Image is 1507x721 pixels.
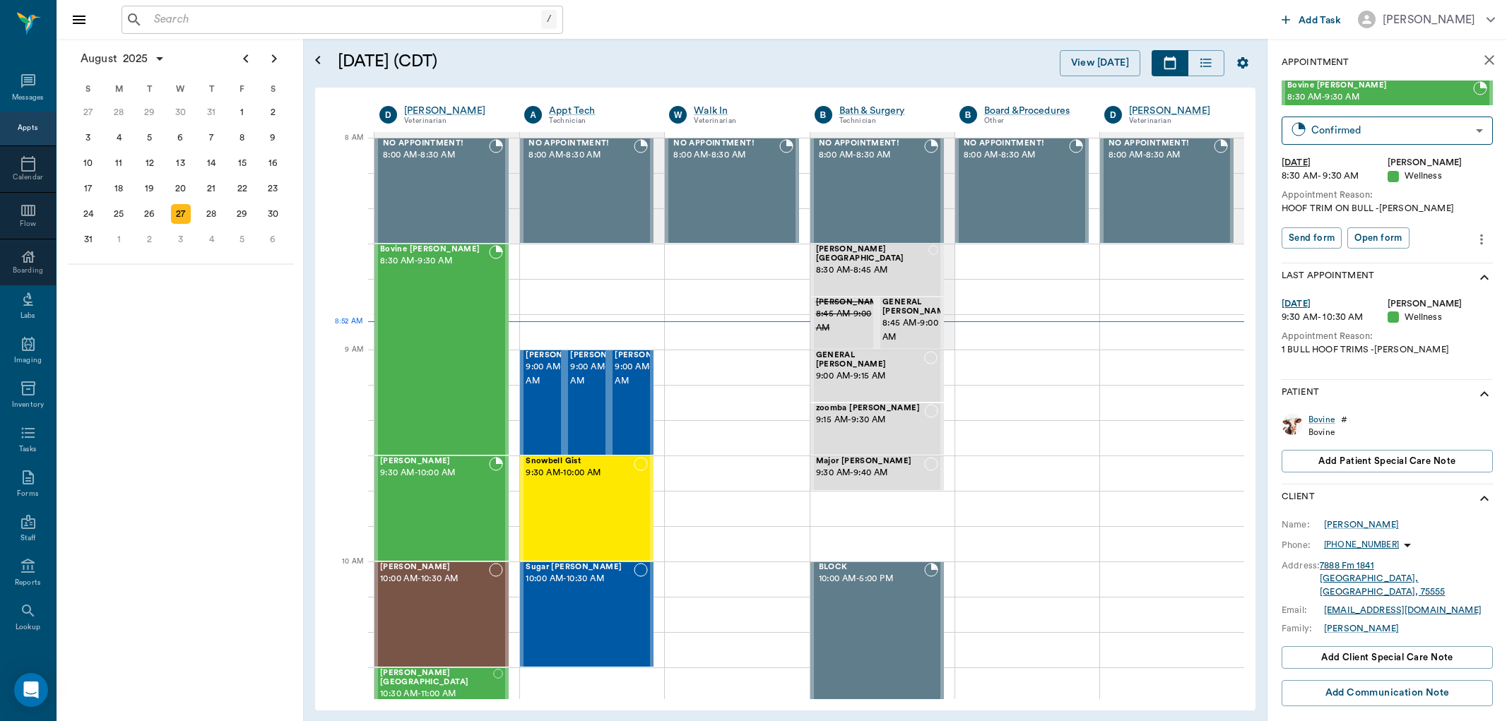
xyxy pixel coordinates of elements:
[19,444,37,455] div: Tasks
[694,104,793,118] a: Walk In
[1060,50,1140,76] button: View [DATE]
[263,102,283,122] div: Saturday, August 2, 2025
[1388,311,1494,324] div: Wellness
[839,104,938,118] a: Bath & Surgery
[14,673,48,707] div: Open Intercom Messenger
[257,78,288,100] div: S
[374,561,509,667] div: NOT_CONFIRMED, 10:00 AM - 10:30 AM
[959,106,977,124] div: B
[565,350,609,455] div: NOT_CONFIRMED, 9:00 AM - 9:30 AM
[1347,227,1409,249] button: Open form
[1388,169,1494,183] div: Wellness
[1282,386,1319,403] p: Patient
[816,351,925,369] span: GENERAL [PERSON_NAME]
[15,578,41,588] div: Reports
[1282,490,1315,507] p: Client
[379,106,397,124] div: D
[816,466,924,480] span: 9:30 AM - 9:40 AM
[810,455,944,491] div: NOT_CONFIRMED, 9:30 AM - 9:40 AM
[383,148,489,162] span: 8:00 AM - 8:30 AM
[196,78,227,100] div: T
[309,33,326,88] button: Open calendar
[374,455,509,561] div: BOOKED, 9:30 AM - 10:00 AM
[383,139,489,148] span: NO APPOINTMENT!
[1318,453,1455,469] span: Add patient Special Care Note
[526,563,634,572] span: Sugar [PERSON_NAME]
[232,230,252,249] div: Friday, September 5, 2025
[549,115,648,127] div: Technician
[528,148,634,162] span: 8:00 AM - 8:30 AM
[109,179,129,198] div: Monday, August 18, 2025
[165,78,196,100] div: W
[1282,343,1493,357] div: 1 BULL HOOF TRIMS -[PERSON_NAME]
[1324,539,1399,551] p: [PHONE_NUMBER]
[201,153,221,173] div: Thursday, August 14, 2025
[227,78,258,100] div: F
[171,204,191,224] div: Today, Wednesday, August 27, 2025
[148,10,541,30] input: Search
[20,311,35,321] div: Labs
[73,44,172,73] button: August2025
[1282,680,1493,706] button: Add Communication Note
[526,572,634,586] span: 10:00 AM - 10:30 AM
[109,153,129,173] div: Monday, August 11, 2025
[201,128,221,148] div: Thursday, August 7, 2025
[380,572,489,586] span: 10:00 AM - 10:30 AM
[570,360,641,388] span: 9:00 AM - 9:30 AM
[819,563,924,572] span: BLOCK
[134,78,165,100] div: T
[78,49,120,68] span: August
[665,138,798,244] div: BOOKED, 8:00 AM - 8:30 AM
[109,204,129,224] div: Monday, August 25, 2025
[1476,386,1493,403] svg: show more
[1109,148,1214,162] span: 8:00 AM - 8:30 AM
[73,78,104,100] div: S
[17,489,38,499] div: Forms
[877,297,944,350] div: NOT_CONFIRMED, 8:45 AM - 9:00 AM
[263,204,283,224] div: Saturday, August 30, 2025
[819,148,924,162] span: 8:00 AM - 8:30 AM
[1282,269,1374,286] p: Last Appointment
[1308,414,1335,426] div: Bovine
[1324,622,1399,635] div: [PERSON_NAME]
[1308,427,1347,439] div: Bovine
[520,138,654,244] div: BOOKED, 8:00 AM - 8:30 AM
[1282,189,1493,202] div: Appointment Reason:
[232,44,260,73] button: Previous page
[201,179,221,198] div: Thursday, August 21, 2025
[673,148,779,162] span: 8:00 AM - 8:30 AM
[380,245,489,254] span: Bovine [PERSON_NAME]
[810,297,877,350] div: CANCELED, 8:45 AM - 9:00 AM
[232,102,252,122] div: Friday, August 1, 2025
[816,245,928,263] span: [PERSON_NAME][GEOGRAPHIC_DATA]
[120,49,151,68] span: 2025
[140,102,160,122] div: Tuesday, July 29, 2025
[1321,650,1453,665] span: Add client Special Care Note
[984,115,1083,127] div: Other
[1282,56,1349,69] p: Appointment
[615,360,685,388] span: 9:00 AM - 9:30 AM
[12,400,44,410] div: Inventory
[78,102,98,122] div: Sunday, July 27, 2025
[1324,518,1399,531] a: [PERSON_NAME]
[819,572,924,586] span: 10:00 AM - 5:00 PM
[1311,122,1470,138] div: Confirmed
[526,457,634,466] span: Snowbell Gist
[1282,202,1493,215] div: HOOF TRIM ON BULL -[PERSON_NAME]
[1282,622,1324,635] div: Family:
[1476,490,1493,507] svg: show more
[815,106,832,124] div: B
[18,123,37,133] div: Appts
[526,466,634,480] span: 9:30 AM - 10:00 AM
[669,106,687,124] div: W
[20,533,35,544] div: Staff
[263,230,283,249] div: Saturday, September 6, 2025
[549,104,648,118] a: Appt Tech
[541,10,557,29] div: /
[528,139,634,148] span: NO APPOINTMENT!
[810,244,944,297] div: NOT_CONFIRMED, 8:30 AM - 8:45 AM
[1383,11,1475,28] div: [PERSON_NAME]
